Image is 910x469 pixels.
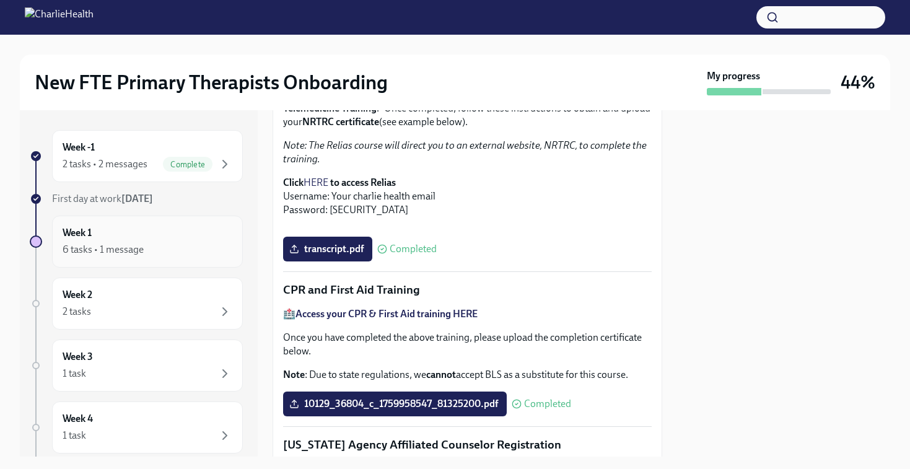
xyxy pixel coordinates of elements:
div: 2 tasks [63,305,91,318]
p: 🏥 [283,307,652,321]
label: transcript.pdf [283,237,372,261]
span: 10129_36804_c_1759958547_81325200.pdf [292,398,498,410]
h6: Week 3 [63,350,93,364]
strong: [US_STATE] State Healthcare Professional Telemedicine Training [283,89,631,114]
em: Note: The Relias course will direct you to an external website, NRTRC, to complete the training. [283,139,647,165]
span: Complete [163,160,212,169]
h6: Week 1 [63,226,92,240]
a: Week -12 tasks • 2 messagesComplete [30,130,243,182]
a: Week 16 tasks • 1 message [30,216,243,268]
strong: cannot [426,369,456,380]
h2: New FTE Primary Therapists Onboarding [35,70,388,95]
strong: Note [283,369,305,380]
div: 2 tasks • 2 messages [63,157,147,171]
p: Once you have completed the above training, please upload the completion certificate below. [283,331,652,358]
a: First day at work[DATE] [30,192,243,206]
span: Completed [390,244,437,254]
span: transcript.pdf [292,243,364,255]
p: : Due to state regulations, we accept BLS as a substitute for this course. [283,368,652,382]
strong: NRTRC certificate [302,116,379,128]
span: First day at work [52,193,153,204]
a: Week 31 task [30,340,243,392]
h6: Week 2 [63,288,92,302]
h6: Week 4 [63,412,93,426]
strong: [DATE] [121,193,153,204]
h6: Week -1 [63,141,95,154]
strong: to access Relias [330,177,396,188]
p: Username: Your charlie health email Password: [SECURITY_DATA] [283,176,652,217]
p: [US_STATE] Agency Affiliated Counselor Registration [283,437,652,453]
span: Completed [524,399,571,409]
h3: 44% [841,71,875,94]
a: Week 41 task [30,401,243,454]
div: 6 tasks • 1 message [63,243,144,256]
div: 1 task [63,367,86,380]
p: CPR and First Aid Training [283,282,652,298]
img: CharlieHealth [25,7,94,27]
div: 1 task [63,429,86,442]
a: HERE [304,177,328,188]
strong: Click [283,177,304,188]
label: 10129_36804_c_1759958547_81325200.pdf [283,392,507,416]
a: Week 22 tasks [30,278,243,330]
strong: My progress [707,69,760,83]
a: Access your CPR & First Aid training HERE [295,308,478,320]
